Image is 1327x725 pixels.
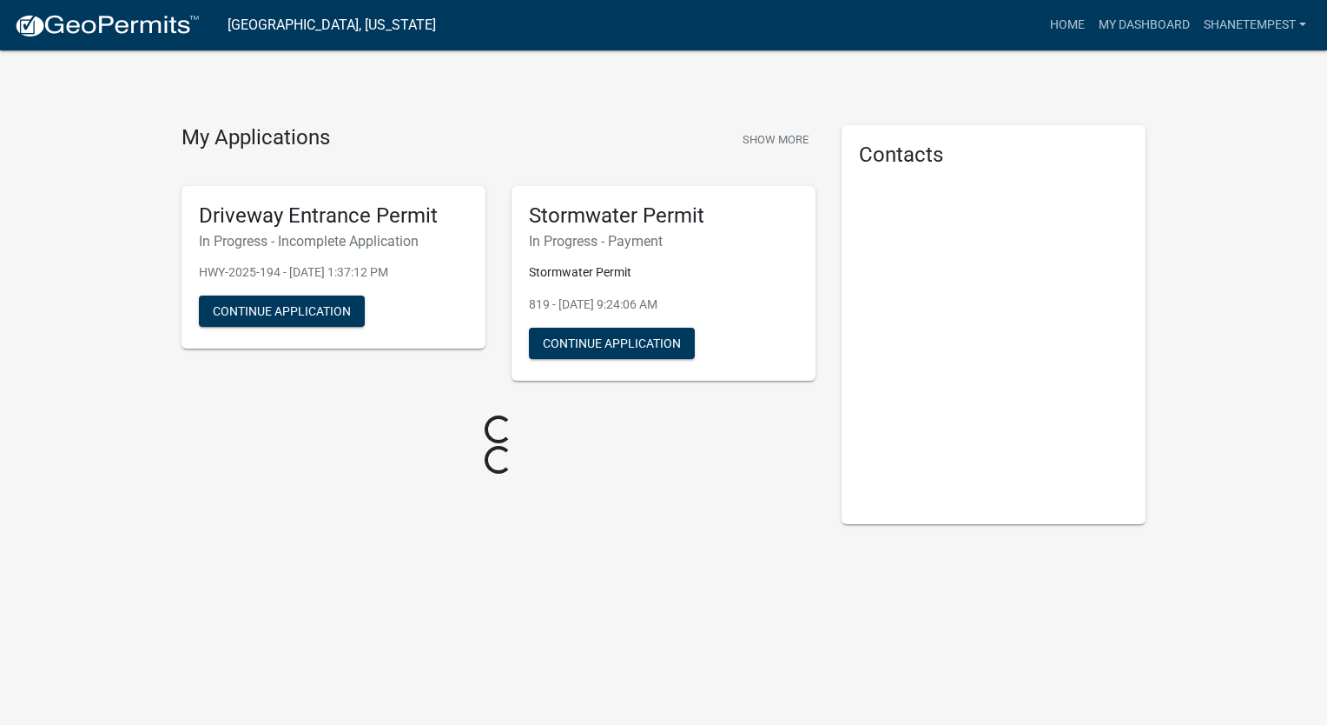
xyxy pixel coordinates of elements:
a: shanetempest [1197,9,1313,42]
a: Home [1043,9,1092,42]
button: Show More [736,125,815,154]
button: Continue Application [199,296,365,327]
h4: My Applications [182,125,330,151]
p: Stormwater Permit [529,263,798,282]
a: My Dashboard [1092,9,1197,42]
h5: Contacts [859,143,1128,168]
h5: Driveway Entrance Permit [199,203,468,229]
a: [GEOGRAPHIC_DATA], [US_STATE] [228,10,436,40]
h5: Stormwater Permit [529,203,798,229]
h6: In Progress - Payment [529,233,798,249]
button: Continue Application [529,328,695,359]
p: 819 - [DATE] 9:24:06 AM [529,296,798,314]
p: HWY-2025-194 - [DATE] 1:37:12 PM [199,263,468,282]
h6: In Progress - Incomplete Application [199,233,468,249]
